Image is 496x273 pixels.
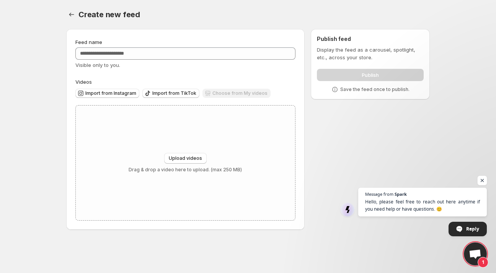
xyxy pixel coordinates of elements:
span: Spark [395,192,407,196]
span: Upload videos [169,155,202,161]
span: Create new feed [78,10,140,19]
button: Upload videos [164,153,207,164]
button: Settings [66,9,77,20]
span: Hello, please feel free to reach out here anytime if you need help or have questions. 😊 [365,198,480,213]
span: 1 [478,257,488,268]
span: Message from [365,192,393,196]
span: Videos [75,79,92,85]
span: Import from TikTok [152,90,196,96]
span: Reply [466,222,479,236]
p: Drag & drop a video here to upload. (max 250 MB) [129,167,242,173]
span: Feed name [75,39,102,45]
h2: Publish feed [317,35,424,43]
div: Open chat [464,242,487,265]
span: Visible only to you. [75,62,120,68]
p: Save the feed once to publish. [340,86,410,93]
button: Import from Instagram [75,89,139,98]
p: Display the feed as a carousel, spotlight, etc., across your store. [317,46,424,61]
span: Import from Instagram [85,90,136,96]
button: Import from TikTok [142,89,199,98]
